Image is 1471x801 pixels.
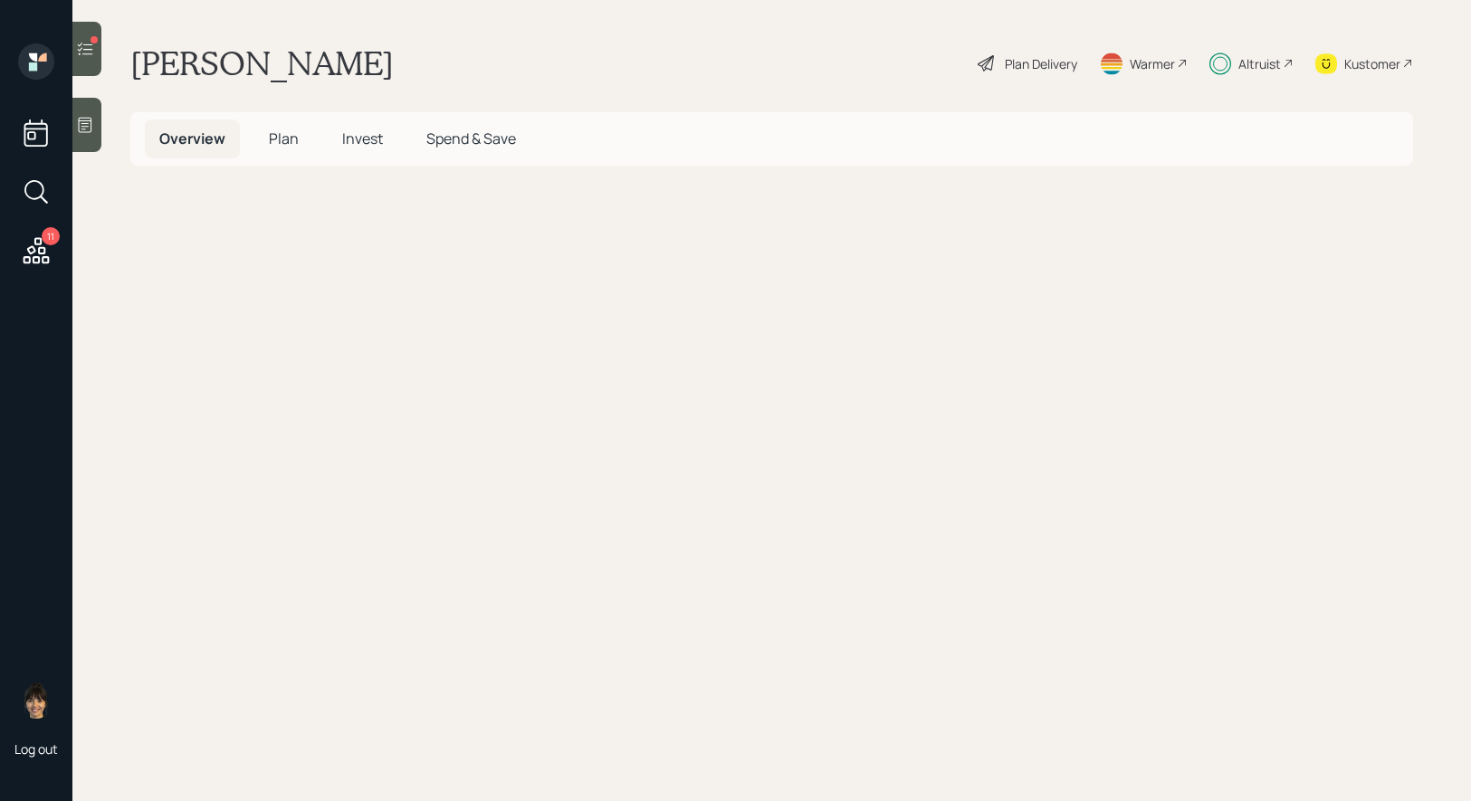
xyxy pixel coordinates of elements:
[159,129,225,148] span: Overview
[426,129,516,148] span: Spend & Save
[14,740,58,758] div: Log out
[1238,54,1281,73] div: Altruist
[130,43,394,83] h1: [PERSON_NAME]
[269,129,299,148] span: Plan
[1005,54,1077,73] div: Plan Delivery
[1130,54,1175,73] div: Warmer
[42,227,60,245] div: 11
[1344,54,1400,73] div: Kustomer
[18,682,54,719] img: treva-nostdahl-headshot.png
[342,129,383,148] span: Invest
